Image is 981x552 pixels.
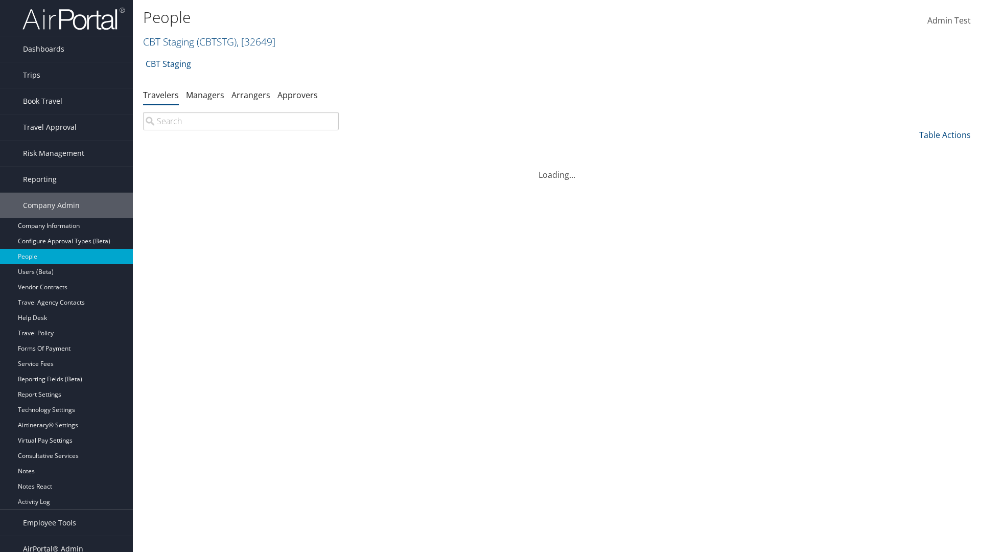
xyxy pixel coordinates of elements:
span: Travel Approval [23,114,77,140]
img: airportal-logo.png [22,7,125,31]
h1: People [143,7,695,28]
a: CBT Staging [146,54,191,74]
span: Book Travel [23,88,62,114]
a: Arrangers [231,89,270,101]
span: , [ 32649 ] [237,35,275,49]
a: Travelers [143,89,179,101]
a: Table Actions [919,129,971,141]
span: Trips [23,62,40,88]
span: Reporting [23,167,57,192]
span: ( CBTSTG ) [197,35,237,49]
span: Employee Tools [23,510,76,536]
div: Loading... [143,156,971,181]
span: Risk Management [23,141,84,166]
a: Managers [186,89,224,101]
a: Approvers [277,89,318,101]
span: Admin Test [927,15,971,26]
a: Admin Test [927,5,971,37]
a: CBT Staging [143,35,275,49]
span: Company Admin [23,193,80,218]
input: Search [143,112,339,130]
span: Dashboards [23,36,64,62]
